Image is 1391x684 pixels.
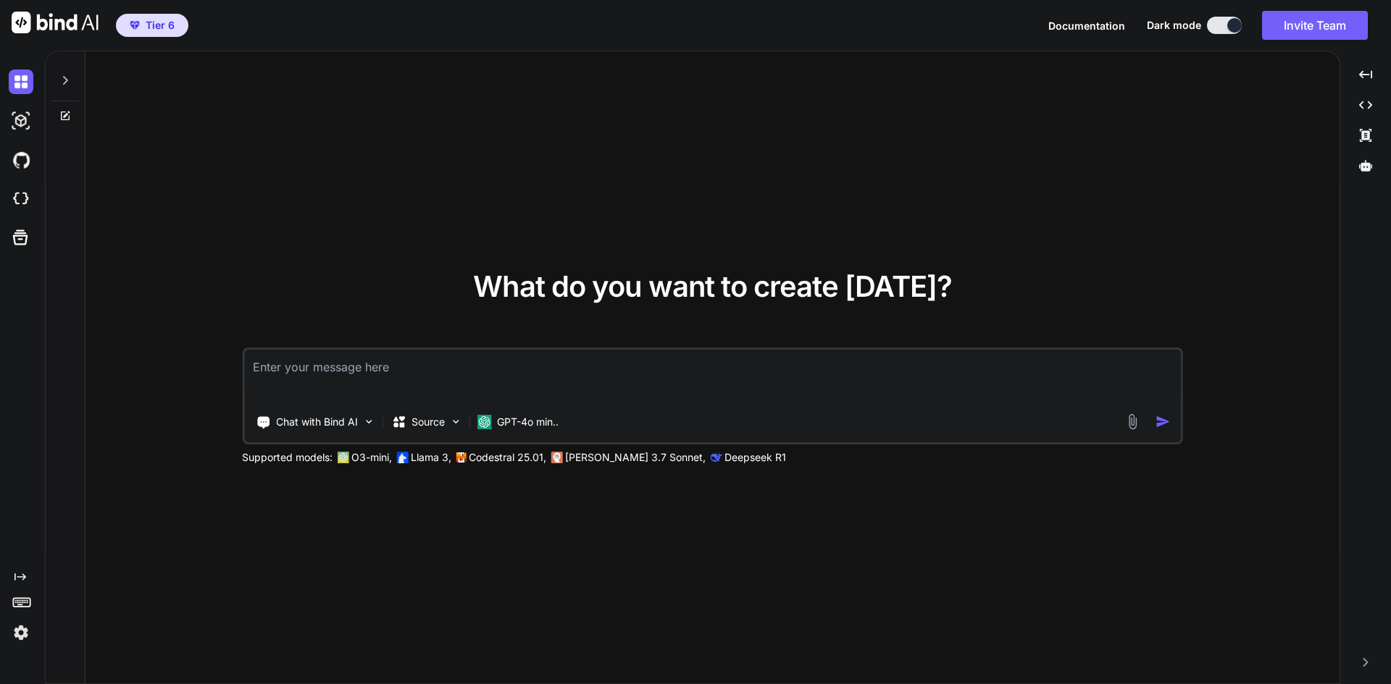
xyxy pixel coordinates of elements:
[412,415,445,429] p: Source
[1124,413,1141,430] img: attachment
[473,269,952,304] span: What do you want to create [DATE]?
[9,109,33,133] img: darkAi-studio
[9,69,33,94] img: darkChat
[1262,11,1368,40] button: Invite Team
[456,452,466,463] img: Mistral-AI
[9,148,33,172] img: githubDark
[1048,18,1125,33] button: Documentation
[565,450,706,465] p: [PERSON_NAME] 3.7 Sonnet,
[337,452,348,463] img: GPT-4
[1048,20,1125,32] span: Documentation
[710,452,722,463] img: claude
[130,21,140,30] img: premium
[551,452,562,463] img: claude
[1156,414,1171,429] img: icon
[242,450,333,465] p: Supported models:
[146,18,175,33] span: Tier 6
[449,415,461,428] img: Pick Models
[9,187,33,211] img: cloudideIcon
[116,14,188,37] button: premiumTier 6
[276,415,358,429] p: Chat with Bind AI
[1147,18,1201,33] span: Dark mode
[469,450,546,465] p: Codestral 25.01,
[724,450,786,465] p: Deepseek R1
[9,620,33,645] img: settings
[12,12,99,33] img: Bind AI
[362,415,375,428] img: Pick Tools
[351,450,392,465] p: O3-mini,
[497,415,559,429] p: GPT-4o min..
[477,415,491,429] img: GPT-4o mini
[411,450,451,465] p: Llama 3,
[396,452,408,463] img: Llama2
